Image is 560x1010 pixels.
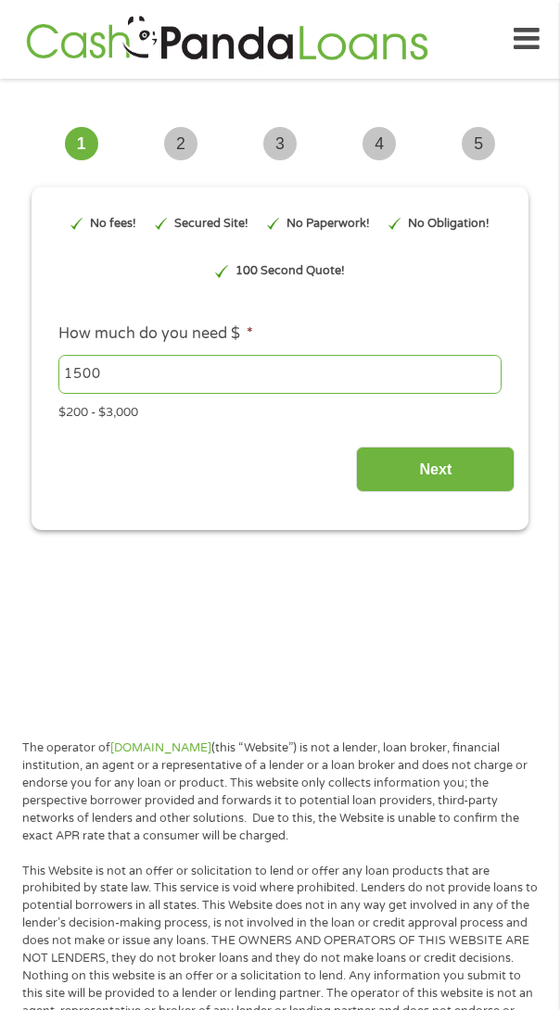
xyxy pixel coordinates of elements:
img: GetLoanNow Logo [20,13,434,66]
p: No Obligation! [408,215,490,233]
input: Next [356,447,515,492]
span: 4 [363,127,396,160]
span: 5 [462,127,495,160]
p: Secured Site! [174,215,248,233]
p: The operator of (this “Website”) is not a lender, loan broker, financial institution, an agent or... [22,739,538,844]
p: No Paperwork! [286,215,370,233]
p: 100 Second Quote! [235,262,345,280]
span: 2 [164,127,197,160]
span: 3 [263,127,297,160]
a: [DOMAIN_NAME] [110,740,211,755]
p: No fees! [90,215,136,233]
label: How much do you need $ [58,324,253,344]
span: 1 [65,127,98,160]
div: $200 - $3,000 [58,397,502,422]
